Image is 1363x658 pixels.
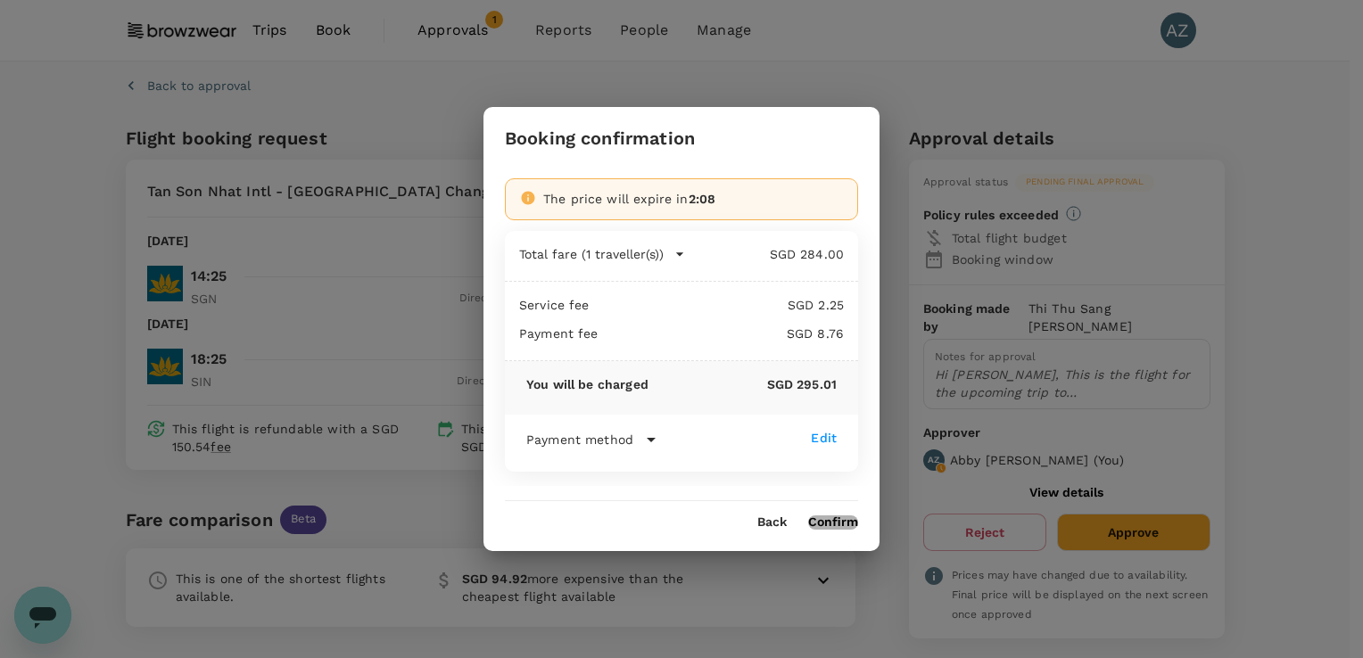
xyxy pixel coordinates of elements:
[519,245,664,263] p: Total fare (1 traveller(s))
[808,515,858,530] button: Confirm
[757,515,787,530] button: Back
[648,375,837,393] p: SGD 295.01
[599,325,844,342] p: SGD 8.76
[505,128,695,149] h3: Booking confirmation
[519,325,599,342] p: Payment fee
[543,190,843,208] div: The price will expire in
[526,431,633,448] p: Payment method
[526,375,648,393] p: You will be charged
[811,429,837,447] div: Edit
[685,245,844,263] p: SGD 284.00
[519,296,590,314] p: Service fee
[689,192,716,206] span: 2:08
[590,296,844,314] p: SGD 2.25
[519,245,685,263] button: Total fare (1 traveller(s))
